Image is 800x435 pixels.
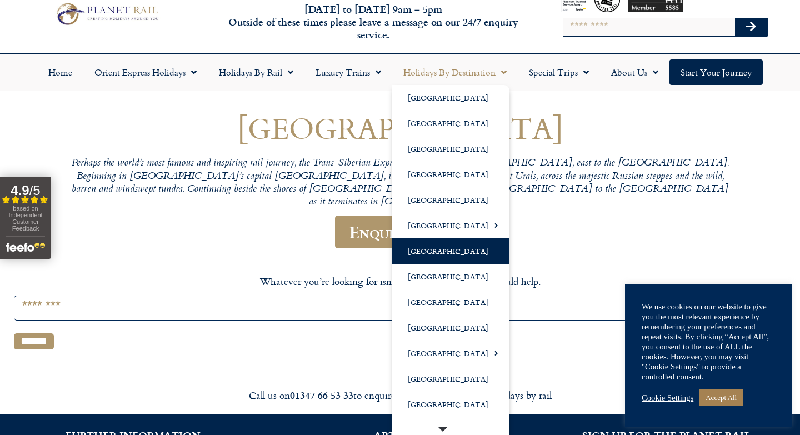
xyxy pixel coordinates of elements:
h6: [DATE] to [DATE] 9am – 5pm Outside of these times please leave a message on our 24/7 enquiry serv... [216,3,531,42]
a: [GEOGRAPHIC_DATA] [392,289,509,315]
a: Start your Journey [669,59,763,85]
a: [GEOGRAPHIC_DATA] [392,213,509,238]
img: Planet Rail Train Holidays Logo [52,1,162,27]
a: [GEOGRAPHIC_DATA] [392,264,509,289]
a: Cookie Settings [642,393,693,403]
a: [GEOGRAPHIC_DATA] [392,341,509,366]
a: [GEOGRAPHIC_DATA] [392,85,509,111]
a: [GEOGRAPHIC_DATA] [392,392,509,417]
a: Luxury Trains [304,59,392,85]
a: [GEOGRAPHIC_DATA] [392,366,509,392]
nav: Menu [6,59,794,85]
a: Enquire Now [335,216,466,248]
a: [GEOGRAPHIC_DATA] [392,162,509,187]
a: Special Trips [518,59,600,85]
p: Whatever you’re looking for isn’t here. Perhaps a search would help. [14,274,786,289]
div: We use cookies on our website to give you the most relevant experience by remembering your prefer... [642,302,775,382]
a: Orient Express Holidays [83,59,208,85]
a: Accept All [699,389,743,406]
a: [GEOGRAPHIC_DATA] [392,136,509,162]
p: Perhaps the world’s most famous and inspiring rail journey, the Trans-Siberian Express, traverses... [67,157,733,209]
a: Home [37,59,83,85]
a: [GEOGRAPHIC_DATA] [392,111,509,136]
h1: [GEOGRAPHIC_DATA] [67,112,733,144]
div: Call us on to enquire about our tailor made holidays by rail [89,389,711,402]
a: [GEOGRAPHIC_DATA] [392,187,509,213]
a: [GEOGRAPHIC_DATA] [392,315,509,341]
a: Holidays by Rail [208,59,304,85]
a: Holidays by Destination [392,59,518,85]
button: Search [735,18,767,36]
strong: 01347 66 53 33 [290,388,353,402]
a: [GEOGRAPHIC_DATA] [392,238,509,264]
a: About Us [600,59,669,85]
